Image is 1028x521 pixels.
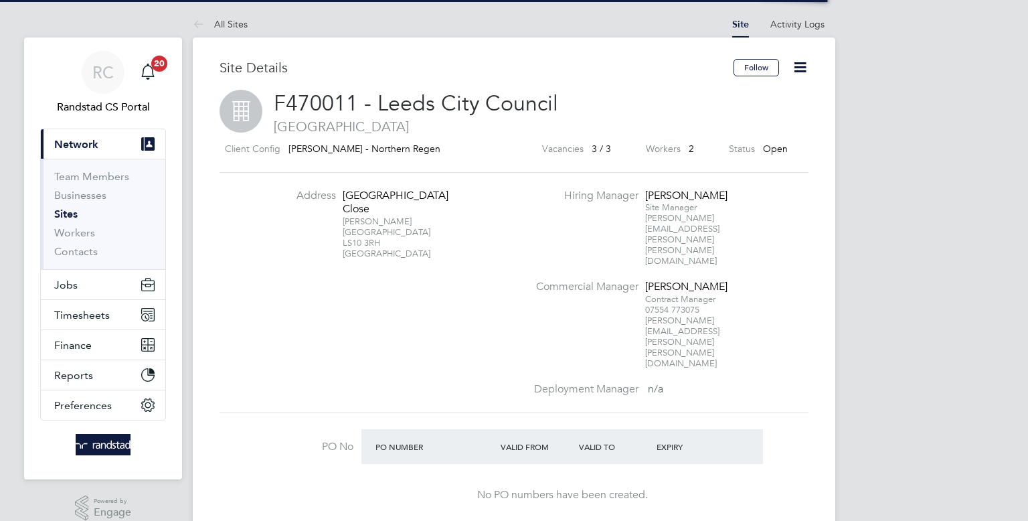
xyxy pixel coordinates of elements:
[763,143,788,155] span: Open
[576,435,654,459] div: Valid To
[372,435,497,459] div: PO Number
[54,138,98,151] span: Network
[729,141,755,157] label: Status
[54,369,93,382] span: Reports
[41,330,165,360] button: Finance
[54,189,106,202] a: Businesses
[526,189,638,203] label: Hiring Manager
[592,143,611,155] span: 3 / 3
[92,64,114,81] span: RC
[770,18,825,30] a: Activity Logs
[40,51,166,115] a: RCRandstad CS Portal
[526,382,638,396] label: Deployment Manager
[75,496,132,521] a: Powered byEngage
[288,143,440,155] span: [PERSON_NAME] - Northern Regen
[54,226,95,239] a: Workers
[526,280,638,294] label: Commercial Manager
[41,270,165,299] button: Jobs
[220,440,353,454] label: PO No
[40,99,166,115] span: Randstad CS Portal
[220,59,734,76] h3: Site Details
[41,360,165,390] button: Reports
[151,56,167,72] span: 20
[225,141,280,157] label: Client Config
[343,189,426,217] div: [GEOGRAPHIC_DATA] Close
[645,202,697,213] span: Site Manager
[54,339,92,352] span: Finance
[274,90,558,117] span: F470011 - Leeds City Council
[542,141,584,157] label: Vacancies
[54,245,98,258] a: Contacts
[41,300,165,329] button: Timesheets
[54,279,78,291] span: Jobs
[645,293,715,305] span: Contract Manager
[648,382,663,396] span: n/a
[54,399,112,412] span: Preferences
[24,38,182,479] nav: Main navigation
[689,143,694,155] span: 2
[76,434,131,455] img: randstad-logo-retina.png
[734,59,779,76] button: Follow
[262,189,336,203] label: Address
[497,435,576,459] div: Valid From
[645,280,729,294] div: [PERSON_NAME]
[645,315,719,369] span: [PERSON_NAME][EMAIL_ADDRESS][PERSON_NAME][PERSON_NAME][DOMAIN_NAME]
[646,141,681,157] label: Workers
[40,434,166,455] a: Go to home page
[54,309,110,321] span: Timesheets
[94,496,131,507] span: Powered by
[94,507,131,518] span: Engage
[732,19,749,30] a: Site
[645,212,719,267] span: [PERSON_NAME][EMAIL_ADDRESS][PERSON_NAME][PERSON_NAME][DOMAIN_NAME]
[645,189,729,203] div: [PERSON_NAME]
[343,216,426,259] div: [PERSON_NAME] [GEOGRAPHIC_DATA] LS10 3RH [GEOGRAPHIC_DATA]
[220,118,808,135] span: [GEOGRAPHIC_DATA]
[653,435,732,459] div: Expiry
[375,488,750,502] div: No PO numbers have been created.
[54,208,78,220] a: Sites
[193,18,248,30] a: All Sites
[135,51,161,94] a: 20
[645,304,699,315] span: 07554 773075
[41,159,165,269] div: Network
[41,390,165,420] button: Preferences
[54,170,129,183] a: Team Members
[41,129,165,159] button: Network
